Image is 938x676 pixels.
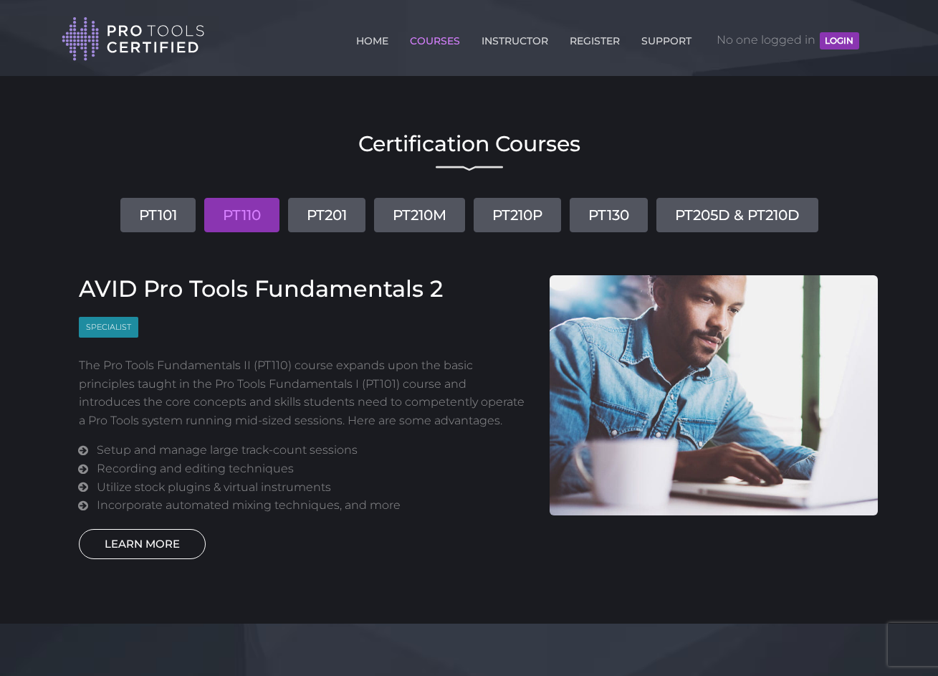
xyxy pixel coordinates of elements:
[374,198,465,232] a: PT210M
[79,275,529,303] h3: AVID Pro Tools Fundamentals 2
[820,32,858,49] button: LOGIN
[61,133,878,155] h2: Certification Courses
[353,27,392,49] a: HOME
[638,27,695,49] a: SUPPORT
[97,460,528,478] li: Recording and editing techniques
[79,356,529,429] p: The Pro Tools Fundamentals II (PT110) course expands upon the basic principles taught in the Pro ...
[120,198,196,232] a: PT101
[79,529,206,559] a: LEARN MORE
[566,27,623,49] a: REGISTER
[204,198,279,232] a: PT110
[474,198,561,232] a: PT210P
[570,198,648,232] a: PT130
[717,19,858,62] span: No one logged in
[97,441,528,460] li: Setup and manage large track-count sessions
[288,198,365,232] a: PT201
[436,166,503,171] img: decorative line
[79,317,138,338] span: Specialist
[97,496,528,515] li: Incorporate automated mixing techniques, and more
[97,478,528,497] li: Utilize stock plugins & virtual instruments
[478,27,552,49] a: INSTRUCTOR
[550,275,878,515] img: AVID Pro Tools Fundamentals 2 Course
[406,27,464,49] a: COURSES
[62,16,205,62] img: Pro Tools Certified Logo
[656,198,818,232] a: PT205D & PT210D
